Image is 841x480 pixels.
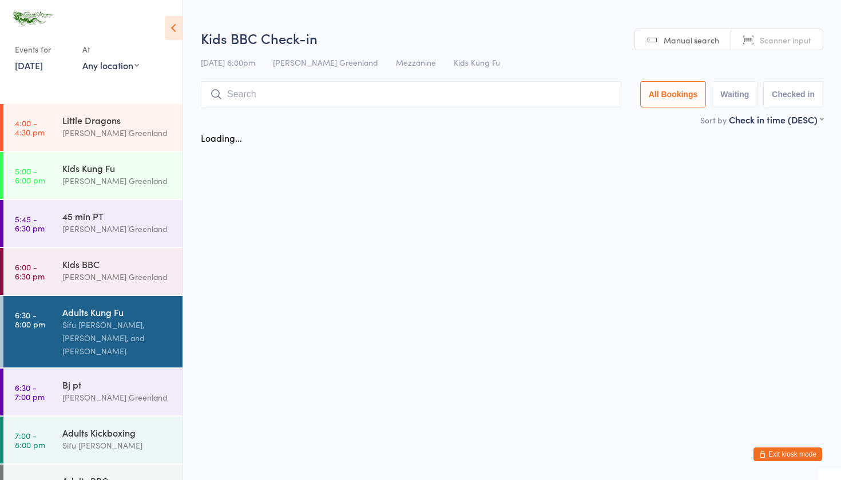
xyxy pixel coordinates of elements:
time: 5:45 - 6:30 pm [15,214,45,233]
button: Checked in [763,81,823,107]
div: [PERSON_NAME] Greenland [62,222,173,235]
div: [PERSON_NAME] Greenland [62,270,173,283]
a: [DATE] [15,59,43,71]
label: Sort by [700,114,727,126]
div: Events for [15,40,71,59]
time: 4:00 - 4:30 pm [15,118,45,137]
div: [PERSON_NAME] Greenland [62,126,173,139]
a: 5:45 -6:30 pm45 min PT[PERSON_NAME] Greenland [3,200,183,247]
a: 6:30 -8:00 pmAdults Kung FuSifu [PERSON_NAME], [PERSON_NAME], and [PERSON_NAME] [3,296,183,367]
div: 45 min PT [62,210,173,222]
a: 5:00 -6:00 pmKids Kung Fu[PERSON_NAME] Greenland [3,152,183,199]
div: Any location [82,59,139,71]
img: Emerald Dragon Martial Arts Pty Ltd [11,9,54,29]
button: Waiting [712,81,757,107]
div: Sifu [PERSON_NAME] [62,439,173,452]
div: Little Dragons [62,114,173,126]
time: 6:00 - 6:30 pm [15,262,45,281]
a: 6:00 -6:30 pmKids BBC[PERSON_NAME] Greenland [3,248,183,295]
div: Adults Kickboxing [62,426,173,439]
time: 7:00 - 8:00 pm [15,431,45,449]
span: Scanner input [760,34,811,46]
span: Manual search [664,34,719,46]
div: Kids Kung Fu [62,162,173,174]
time: 6:30 - 8:00 pm [15,310,45,329]
input: Search [201,81,621,107]
div: Check in time (DESC) [729,113,823,126]
a: 6:30 -7:00 pmBj pt[PERSON_NAME] Greenland [3,369,183,415]
time: 6:30 - 7:00 pm [15,383,45,401]
a: 4:00 -4:30 pmLittle Dragons[PERSON_NAME] Greenland [3,104,183,151]
div: Loading... [201,131,242,144]
div: [PERSON_NAME] Greenland [62,391,173,404]
span: Kids Kung Fu [454,57,500,68]
div: Kids BBC [62,258,173,270]
button: All Bookings [640,81,707,107]
h2: Kids BBC Check-in [201,29,823,47]
time: 5:00 - 6:00 pm [15,166,45,185]
div: Adults Kung Fu [62,306,173,318]
span: Mezzanine [396,57,436,68]
span: [DATE] 6:00pm [201,57,255,68]
span: [PERSON_NAME] Greenland [273,57,378,68]
div: Bj pt [62,378,173,391]
div: Sifu [PERSON_NAME], [PERSON_NAME], and [PERSON_NAME] [62,318,173,358]
div: [PERSON_NAME] Greenland [62,174,173,187]
button: Exit kiosk mode [753,447,822,461]
div: At [82,40,139,59]
a: 7:00 -8:00 pmAdults KickboxingSifu [PERSON_NAME] [3,417,183,463]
